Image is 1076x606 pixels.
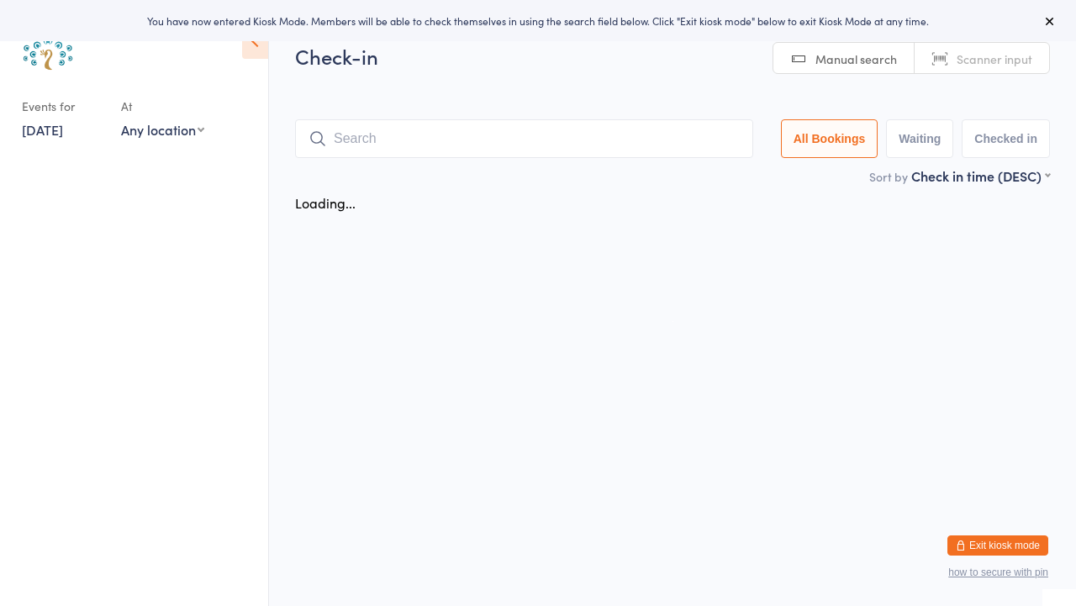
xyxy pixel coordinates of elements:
span: Manual search [815,50,897,67]
button: Waiting [886,119,953,158]
div: You have now entered Kiosk Mode. Members will be able to check themselves in using the search fie... [27,13,1049,28]
button: All Bookings [781,119,878,158]
div: Check in time (DESC) [911,166,1050,185]
img: Australian School of Meditation & Yoga [17,13,80,76]
div: Events for [22,92,104,120]
button: how to secure with pin [948,566,1048,578]
button: Exit kiosk mode [947,535,1048,556]
input: Search [295,119,753,158]
div: At [121,92,204,120]
a: [DATE] [22,120,63,139]
label: Sort by [869,168,908,185]
div: Any location [121,120,204,139]
button: Checked in [962,119,1050,158]
h2: Check-in [295,42,1050,70]
span: Scanner input [957,50,1032,67]
div: Loading... [295,193,356,212]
